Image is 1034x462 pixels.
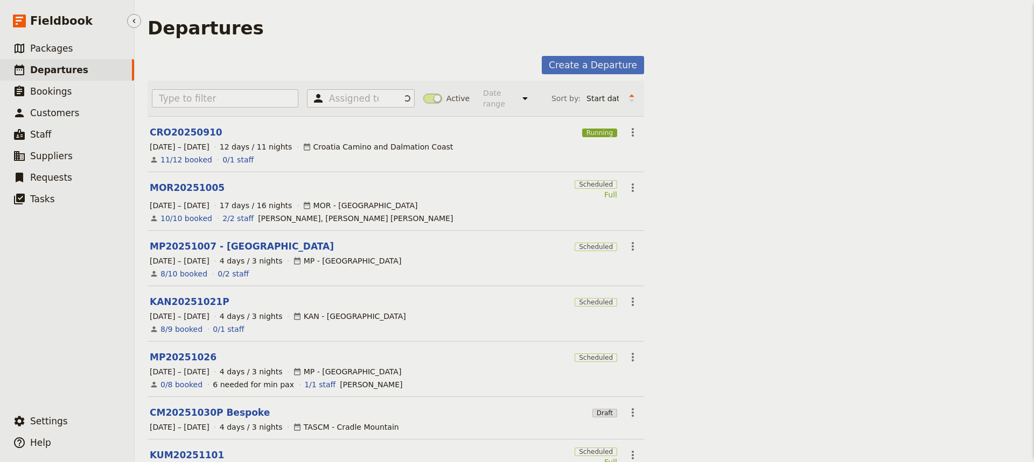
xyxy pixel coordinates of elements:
span: Bookings [30,86,72,97]
a: KAN20251021P [150,295,229,308]
button: Actions [624,403,642,422]
span: [DATE] – [DATE] [150,255,209,266]
span: 17 days / 16 nights [220,200,292,211]
span: Scheduled [575,447,617,456]
button: Hide menu [127,14,141,28]
a: View the bookings for this departure [160,379,202,390]
button: Actions [624,293,642,311]
a: 2/2 staff [222,213,254,224]
div: MOR - [GEOGRAPHIC_DATA] [303,200,418,211]
span: Melinda Russell [340,379,402,390]
a: MP20251026 [150,351,216,364]
span: Departures [30,65,88,75]
span: 4 days / 3 nights [220,311,283,322]
div: KAN - [GEOGRAPHIC_DATA] [293,311,406,322]
a: MP20251007 - [GEOGRAPHIC_DATA] [150,240,334,253]
span: Customers [30,108,79,118]
span: 4 days / 3 nights [220,422,283,432]
span: Fieldbook [30,13,93,29]
span: Help [30,437,51,448]
button: Actions [624,179,642,197]
span: Scheduled [575,353,617,362]
a: View the bookings for this departure [160,154,212,165]
span: Settings [30,416,68,427]
a: CRO20250910 [150,126,222,139]
div: MP - [GEOGRAPHIC_DATA] [293,255,402,266]
a: View the bookings for this departure [160,213,212,224]
div: Croatia Camino and Dalmation Coast [303,141,453,152]
span: Tasks [30,194,55,204]
div: MP - [GEOGRAPHIC_DATA] [293,366,402,377]
span: Active [446,93,470,104]
span: [DATE] – [DATE] [150,200,209,211]
a: MOR20251005 [150,181,225,194]
div: 6 needed for min pax [213,379,294,390]
a: View the bookings for this departure [160,268,207,279]
span: Scheduled [575,180,617,189]
a: 1/1 staff [304,379,336,390]
div: TASCM - Cradle Mountain [293,422,399,432]
div: Full [575,189,617,200]
span: [DATE] – [DATE] [150,311,209,322]
a: 0/2 staff [218,268,249,279]
span: Requests [30,172,72,183]
button: Actions [624,237,642,255]
span: [DATE] – [DATE] [150,422,209,432]
span: Sort by: [551,93,581,104]
a: View the bookings for this departure [160,324,202,335]
span: Heather McNeice, Frith Hudson Graham [258,213,453,224]
a: 0/1 staff [213,324,244,335]
button: Actions [624,348,642,366]
button: Actions [624,123,642,141]
a: KUM20251101 [150,449,224,461]
a: CM20251030P Bespoke [150,406,270,419]
select: Sort by: [582,90,624,106]
span: 4 days / 3 nights [220,366,283,377]
span: Draft [592,409,617,417]
input: Assigned to [329,92,379,105]
span: 4 days / 3 nights [220,255,283,266]
span: Running [582,129,617,137]
span: Scheduled [575,298,617,307]
span: 12 days / 11 nights [220,141,292,152]
span: Suppliers [30,151,73,161]
h1: Departures [148,17,264,39]
button: Change sort direction [624,90,640,106]
a: Create a Departure [542,56,644,74]
span: Scheduled [575,243,617,251]
a: 0/1 staff [222,154,254,165]
span: Staff [30,129,52,140]
span: [DATE] – [DATE] [150,366,209,377]
input: Type to filter [152,89,298,108]
span: Packages [30,43,73,54]
span: [DATE] – [DATE] [150,141,209,152]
